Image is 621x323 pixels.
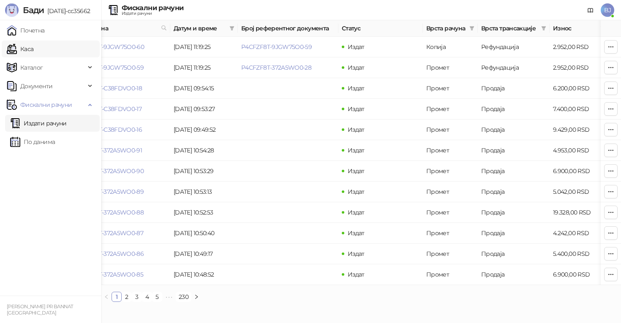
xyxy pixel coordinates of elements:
[423,202,478,223] td: Промет
[423,264,478,285] td: Промет
[348,126,365,133] span: Издат
[423,182,478,202] td: Промет
[170,57,238,78] td: [DATE] 11:19:25
[152,292,162,302] li: 5
[73,147,142,154] a: P4CFZF8T-372A5WO0-91
[73,126,142,133] a: P4CFZF8T-C38FDVO0-16
[550,182,609,202] td: 5.042,00 RSD
[423,140,478,161] td: Промет
[478,182,550,202] td: Продаја
[20,96,72,113] span: Фискални рачуни
[191,292,202,302] button: right
[600,26,605,31] span: filter
[170,264,238,285] td: [DATE] 10:48:52
[423,20,478,37] th: Врста рачуна
[478,20,550,37] th: Врста трансакције
[423,223,478,244] td: Промет
[142,292,152,301] a: 4
[122,292,131,301] a: 2
[7,41,33,57] a: Каса
[348,250,365,258] span: Издат
[170,78,238,99] td: [DATE] 09:54:15
[423,161,478,182] td: Промет
[584,3,597,17] a: Документација
[348,271,365,278] span: Издат
[162,292,176,302] li: Следећих 5 Страна
[176,292,191,301] a: 230
[70,20,170,37] th: Број рачуна
[170,140,238,161] td: [DATE] 10:54:28
[176,292,191,302] li: 230
[348,84,365,92] span: Издат
[70,244,170,264] td: P4CFZF8T-372A5WO0-86
[241,64,311,71] a: P4CFZF8T-372A5WO0-28
[73,43,144,51] a: P4CFZF8T-9JGW75O0-60
[112,292,122,302] li: 1
[348,209,365,216] span: Издат
[73,24,158,33] span: Број рачуна
[478,119,550,140] td: Продаја
[132,292,142,301] a: 3
[348,105,365,113] span: Издат
[238,20,338,37] th: Број референтног документа
[550,37,609,57] td: 2.952,00 RSD
[73,188,144,195] a: P4CFZF8T-372A5WO0-89
[10,133,55,150] a: По данима
[550,57,609,78] td: 2.952,00 RSD
[7,304,73,316] small: [PERSON_NAME] PR BANNAT [GEOGRAPHIC_DATA]
[170,119,238,140] td: [DATE] 09:49:52
[423,99,478,119] td: Промет
[478,223,550,244] td: Продаја
[70,99,170,119] td: P4CFZF8T-C38FDVO0-17
[73,167,144,175] a: P4CFZF8T-372A5WO0-90
[101,292,112,302] button: left
[73,250,144,258] a: P4CFZF8T-372A5WO0-86
[478,161,550,182] td: Продаја
[469,26,474,31] span: filter
[348,167,365,175] span: Издат
[70,182,170,202] td: P4CFZF8T-372A5WO0-89
[174,24,226,33] span: Датум и време
[170,223,238,244] td: [DATE] 10:50:40
[550,99,609,119] td: 7.400,00 RSD
[10,115,67,132] a: Издати рачуни
[170,37,238,57] td: [DATE] 11:19:25
[550,244,609,264] td: 5.400,00 RSD
[5,3,19,17] img: Logo
[73,105,142,113] a: P4CFZF8T-C38FDVO0-17
[426,24,466,33] span: Врста рачуна
[191,292,202,302] li: Следећа страна
[20,78,52,95] span: Документи
[73,229,143,237] a: P4CFZF8T-372A5WO0-87
[599,22,607,35] span: filter
[70,223,170,244] td: P4CFZF8T-372A5WO0-87
[70,37,170,57] td: P4CFZF8T-9JGW75O0-60
[44,7,90,15] span: [DATE]-cc35662
[70,264,170,285] td: P4CFZF8T-372A5WO0-85
[550,223,609,244] td: 4.242,00 RSD
[73,209,144,216] a: P4CFZF8T-372A5WO0-88
[553,24,597,33] span: Износ
[550,78,609,99] td: 6.200,00 RSD
[73,84,142,92] a: P4CFZF8T-C38FDVO0-18
[478,244,550,264] td: Продаја
[162,292,176,302] span: •••
[20,59,43,76] span: Каталог
[478,78,550,99] td: Продаја
[550,119,609,140] td: 9.429,00 RSD
[348,64,365,71] span: Издат
[104,294,109,299] span: left
[550,161,609,182] td: 6.900,00 RSD
[338,20,423,37] th: Статус
[241,43,312,51] a: P4CFZF8T-9JGW75O0-59
[478,140,550,161] td: Продаја
[73,271,143,278] a: P4CFZF8T-372A5WO0-85
[423,57,478,78] td: Промет
[153,292,162,301] a: 5
[423,37,478,57] td: Копија
[142,292,152,302] li: 4
[423,119,478,140] td: Промет
[112,292,121,301] a: 1
[348,188,365,195] span: Издат
[229,26,234,31] span: filter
